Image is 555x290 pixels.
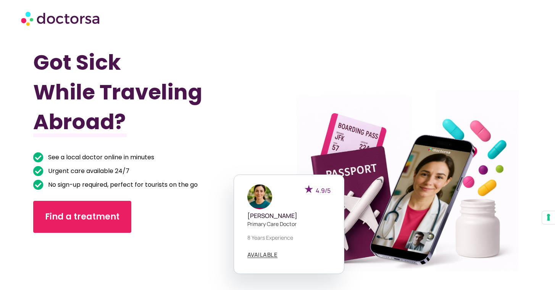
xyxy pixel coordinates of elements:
span: 4.9/5 [316,186,331,195]
p: 8 years experience [247,234,331,242]
span: Find a treatment [45,211,119,223]
span: No sign-up required, perfect for tourists on the go [46,179,198,190]
span: See a local doctor online in minutes [46,152,154,163]
button: Your consent preferences for tracking technologies [542,211,555,224]
h1: Got Sick While Traveling Abroad? [33,48,241,137]
a: Find a treatment [33,201,131,233]
a: AVAILABLE [247,252,278,258]
p: Primary care doctor [247,220,331,228]
h5: [PERSON_NAME] [247,212,331,220]
span: Urgent care available 24/7 [46,166,129,176]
